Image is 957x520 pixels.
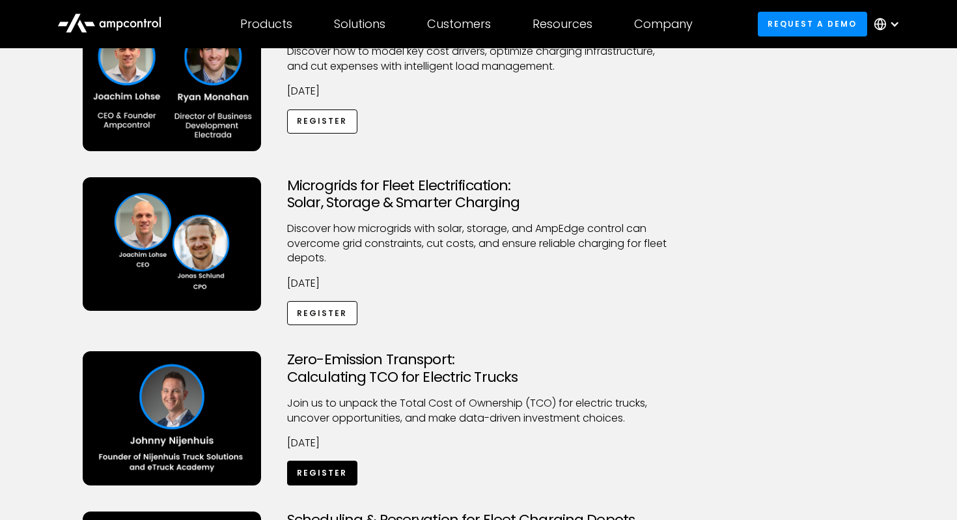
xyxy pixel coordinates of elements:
p: [DATE] [287,436,670,450]
h3: Zero-Emission Transport: Calculating TCO for Electric Trucks [287,351,670,386]
div: Company [634,17,693,31]
p: Join us to unpack the Total Cost of Ownership (TCO) for electric trucks, uncover opportunities, a... [287,396,670,426]
div: Solutions [334,17,385,31]
p: Discover how microgrids with solar, storage, and AmpEdge control can overcome grid constraints, c... [287,222,670,265]
div: Resources [533,17,592,31]
a: Register [287,461,357,485]
div: Customers [427,17,491,31]
a: Register [287,301,357,325]
a: Register [287,109,357,134]
p: [DATE] [287,84,670,98]
h3: Microgrids for Fleet Electrification: Solar, Storage & Smarter Charging [287,177,670,212]
p: Discover how to model key cost drivers, optimize charging infrastructure, and cut expenses with i... [287,44,670,74]
div: Products [240,17,292,31]
p: [DATE] [287,276,670,291]
a: Request a demo [758,12,867,36]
